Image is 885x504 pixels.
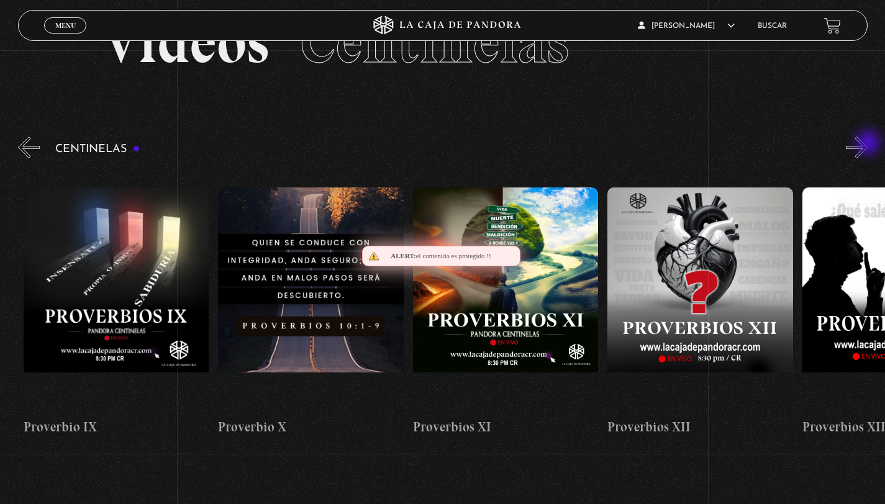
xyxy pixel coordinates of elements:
[638,22,735,30] span: [PERSON_NAME]
[758,22,787,30] a: Buscar
[846,137,868,158] button: Next
[24,417,209,437] h4: Proverbio IX
[300,7,569,78] span: Centinelas
[102,13,782,72] h2: Videos
[607,417,793,437] h4: Proverbios XII
[824,17,841,34] a: View your shopping cart
[18,137,40,158] button: Previous
[55,22,76,29] span: Menu
[607,168,793,456] a: Proverbios XII
[51,32,80,41] span: Cerrar
[362,246,520,266] div: el contenido es protegido !!
[55,143,140,155] h3: Centinelas
[391,252,415,259] span: Alert:
[413,417,599,437] h4: Proverbios XI
[413,168,599,456] a: Proverbios XI
[24,168,209,456] a: Proverbio IX
[218,168,404,456] a: Proverbio X
[218,417,404,437] h4: Proverbio X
